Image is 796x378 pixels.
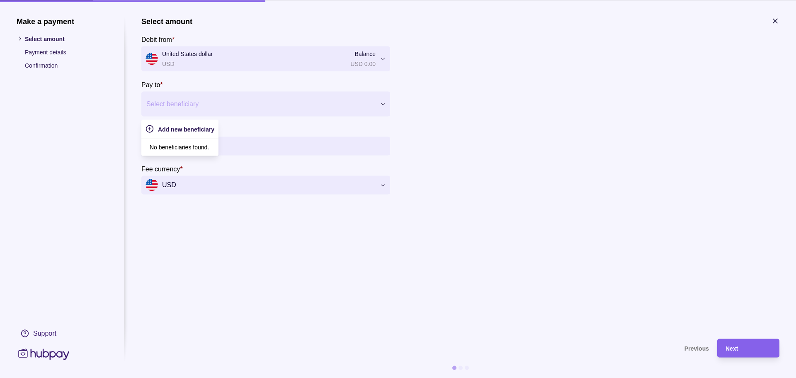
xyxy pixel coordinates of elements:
[150,142,209,151] p: No beneficiaries found.
[141,165,180,172] p: Fee currency
[25,61,108,70] p: Confirmation
[684,345,709,352] span: Previous
[25,47,108,56] p: Payment details
[141,36,172,43] p: Debit from
[726,345,738,352] span: Next
[146,124,214,134] button: Add new beneficiary
[141,17,192,26] h1: Select amount
[141,79,163,89] label: Pay to
[33,329,56,338] div: Support
[158,126,214,132] span: Add new beneficiary
[162,137,386,155] input: amount
[717,339,779,357] button: Next
[17,324,108,342] a: Support
[141,339,709,357] button: Previous
[141,81,160,88] p: Pay to
[141,163,183,173] label: Fee currency
[25,34,108,43] p: Select amount
[141,34,175,44] label: Debit from
[17,17,108,26] h1: Make a payment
